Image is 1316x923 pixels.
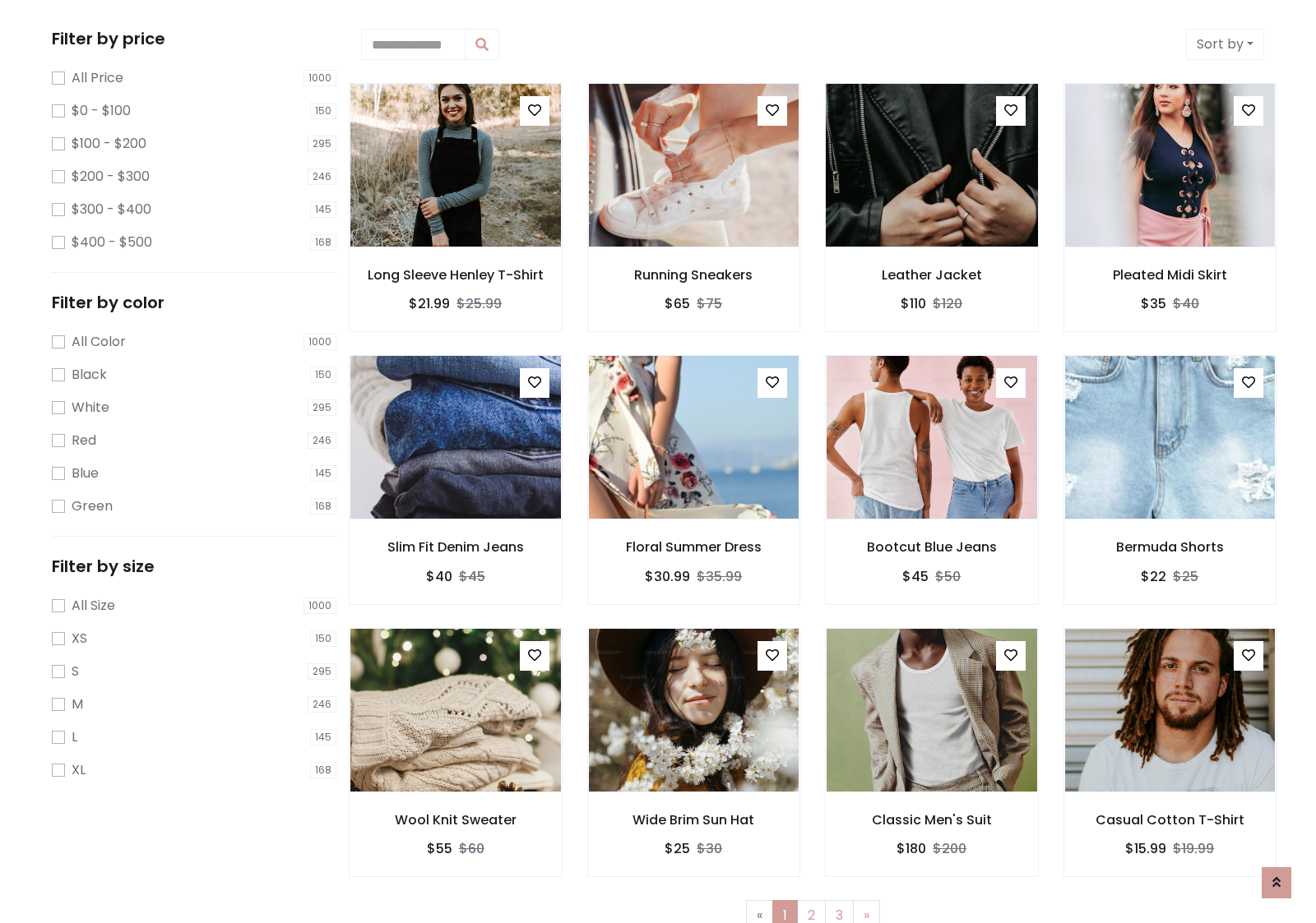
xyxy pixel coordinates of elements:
h6: Bootcut Blue Jeans [826,539,1038,555]
span: 168 [310,498,336,515]
span: 145 [310,465,336,482]
span: 168 [310,234,336,251]
h5: Filter by color [52,293,336,312]
label: All Price [72,68,123,88]
span: 150 [310,103,336,119]
h6: Wide Brim Sun Hat [588,812,800,828]
del: $19.99 [1173,839,1214,858]
h6: Floral Summer Dress [588,539,800,555]
label: S [72,662,79,681]
label: All Size [72,596,115,616]
label: $0 - $100 [72,101,131,121]
label: $400 - $500 [72,233,152,252]
h6: Running Sneakers [588,267,800,283]
span: 145 [310,201,336,218]
h5: Filter by size [52,556,336,576]
label: All Color [72,332,126,352]
label: Blue [72,464,99,483]
span: 295 [308,136,336,152]
span: 1000 [304,70,336,86]
del: $35.99 [697,567,742,586]
h5: Filter by price [52,29,336,48]
label: XL [72,760,86,780]
del: $40 [1173,294,1199,313]
label: XS [72,629,87,648]
h6: Classic Men's Suit [826,812,1038,828]
span: 1000 [304,598,336,614]
del: $25.99 [456,294,502,313]
del: $60 [459,839,484,858]
del: $200 [933,839,966,858]
label: $300 - $400 [72,200,151,219]
span: 246 [308,432,336,449]
span: 168 [310,762,336,778]
h6: $25 [665,841,690,856]
span: 246 [308,696,336,713]
del: $45 [459,567,485,586]
h6: Slim Fit Denim Jeans [350,539,562,555]
h6: $65 [665,296,690,312]
h6: $45 [902,569,929,584]
h6: Wool Knit Sweater [350,812,562,828]
del: $120 [933,294,962,313]
label: M [72,695,83,714]
label: Red [72,431,96,450]
span: 1000 [304,334,336,350]
h6: $55 [427,841,452,856]
h6: Long Sleeve Henley T-Shirt [350,267,562,283]
del: $75 [697,294,722,313]
h6: Pleated Midi Skirt [1064,267,1277,283]
h6: $22 [1141,569,1166,584]
h6: Bermuda Shorts [1064,539,1277,555]
h6: $35 [1141,296,1166,312]
h6: Casual Cotton T-Shirt [1064,812,1277,828]
label: L [72,727,77,747]
h6: $15.99 [1125,841,1166,856]
span: 150 [310,367,336,383]
button: Sort by [1186,29,1264,60]
label: $200 - $300 [72,167,150,187]
span: 150 [310,630,336,647]
h6: $30.99 [645,569,690,584]
label: Green [72,496,113,516]
span: 295 [308,399,336,416]
label: White [72,398,109,418]
del: $30 [697,839,722,858]
h6: $110 [901,296,926,312]
span: 145 [310,729,336,745]
h6: $21.99 [409,296,450,312]
h6: $180 [897,841,926,856]
del: $50 [935,567,961,586]
span: 295 [308,663,336,680]
label: $100 - $200 [72,134,146,154]
h6: $40 [426,569,452,584]
del: $25 [1173,567,1198,586]
h6: Leather Jacket [826,267,1038,283]
span: 246 [308,168,336,185]
label: Black [72,365,107,385]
